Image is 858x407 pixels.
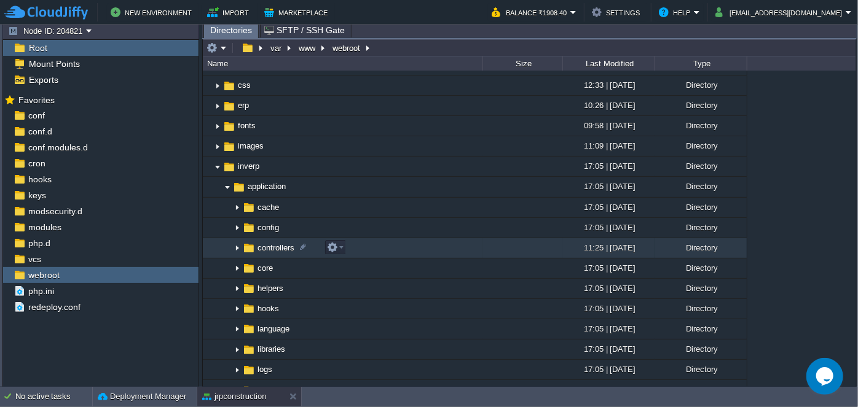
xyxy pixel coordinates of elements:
[26,301,82,312] span: redeploy.conf
[26,142,90,153] a: conf.modules.d
[26,126,54,137] a: conf.d
[492,5,570,20] button: Balance ₹1908.40
[659,5,694,20] button: Help
[236,80,253,90] a: css
[26,42,49,53] a: Root
[232,340,242,359] img: AMDAwAAAACH5BAEAAAAALAAAAAABAAEAAAICRAEAOw==
[242,201,256,214] img: AMDAwAAAACH5BAEAAAAALAAAAAABAAEAAAICRAEAOw==
[655,299,747,318] div: Directory
[242,221,256,235] img: AMDAwAAAACH5BAEAAAAALAAAAAABAAEAAAICRAEAOw==
[210,23,252,38] span: Directories
[562,157,655,176] div: 17:05 | [DATE]
[562,258,655,277] div: 17:05 | [DATE]
[655,218,747,237] div: Directory
[297,42,318,53] button: www
[213,157,222,176] img: AMDAwAAAACH5BAEAAAAALAAAAAABAAEAAAICRAEAOw==
[592,5,643,20] button: Settings
[232,259,242,278] img: AMDAwAAAACH5BAEAAAAALAAAAAABAAEAAAICRAEAOw==
[264,5,331,20] button: Marketplace
[562,380,655,399] div: 17:05 | [DATE]
[715,5,846,20] button: [EMAIL_ADDRESS][DOMAIN_NAME]
[232,320,242,339] img: AMDAwAAAACH5BAEAAAAALAAAAAABAAEAAAICRAEAOw==
[246,181,288,192] a: application
[4,5,88,20] img: CloudJiffy
[213,137,222,156] img: AMDAwAAAACH5BAEAAAAALAAAAAABAAEAAAICRAEAOw==
[236,120,258,131] a: fonts
[564,56,655,71] div: Last Modified
[232,381,242,400] img: AMDAwAAAACH5BAEAAAAALAAAAAABAAEAAAICRAEAOw==
[256,242,296,253] a: controllers
[562,339,655,359] div: 17:05 | [DATE]
[562,76,655,95] div: 12:33 | [DATE]
[562,299,655,318] div: 17:05 | [DATE]
[256,202,281,212] span: cache
[15,387,92,406] div: No active tasks
[562,218,655,237] div: 17:05 | [DATE]
[232,239,242,258] img: AMDAwAAAACH5BAEAAAAALAAAAAABAAEAAAICRAEAOw==
[26,190,48,201] a: keys
[111,5,195,20] button: New Environment
[16,95,57,105] a: Favorites
[562,136,655,155] div: 11:09 | [DATE]
[256,384,285,395] a: models
[256,222,281,233] a: config
[655,157,747,176] div: Directory
[236,100,251,110] a: erp
[16,95,57,106] span: Favorites
[562,238,655,257] div: 11:25 | [DATE]
[98,390,186,403] button: Deployment Manager
[222,79,236,93] img: AMDAwAAAACH5BAEAAAAALAAAAAABAAEAAAICRAEAOw==
[242,282,256,295] img: AMDAwAAAACH5BAEAAAAALAAAAAABAAEAAAICRAEAOw==
[806,358,846,395] iframe: chat widget
[242,363,256,377] img: AMDAwAAAACH5BAEAAAAALAAAAAABAAEAAAICRAEAOw==
[264,23,345,37] span: SFTP / SSH Gate
[236,161,261,171] a: inverp
[207,5,253,20] button: Import
[562,116,655,135] div: 09:58 | [DATE]
[222,120,236,133] img: AMDAwAAAACH5BAEAAAAALAAAAAABAAEAAAICRAEAOw==
[26,174,53,185] a: hooks
[26,222,63,233] a: modules
[256,303,281,314] span: hooks
[213,76,222,95] img: AMDAwAAAACH5BAEAAAAALAAAAAABAAEAAAICRAEAOw==
[331,42,363,53] button: webroot
[655,116,747,135] div: Directory
[256,263,275,273] a: core
[8,25,86,36] button: Node ID: 204821
[26,285,56,297] a: php.ini
[655,198,747,217] div: Directory
[26,110,47,121] a: conf
[213,117,222,136] img: AMDAwAAAACH5BAEAAAAALAAAAAABAAEAAAICRAEAOw==
[204,56,482,71] div: Name
[26,238,52,249] a: php.d
[256,364,274,374] a: logs
[242,343,256,357] img: AMDAwAAAACH5BAEAAAAALAAAAAABAAEAAAICRAEAOw==
[236,141,266,151] a: images
[655,76,747,95] div: Directory
[26,74,60,85] span: Exports
[232,279,242,298] img: AMDAwAAAACH5BAEAAAAALAAAAAABAAEAAAICRAEAOw==
[256,324,291,334] span: language
[26,58,82,69] a: Mount Points
[256,283,285,293] span: helpers
[562,198,655,217] div: 17:05 | [DATE]
[26,254,43,265] a: vcs
[222,99,236,113] img: AMDAwAAAACH5BAEAAAAALAAAAAABAAEAAAICRAEAOw==
[655,339,747,359] div: Directory
[232,180,246,194] img: AMDAwAAAACH5BAEAAAAALAAAAAABAAEAAAICRAEAOw==
[26,269,61,281] span: webroot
